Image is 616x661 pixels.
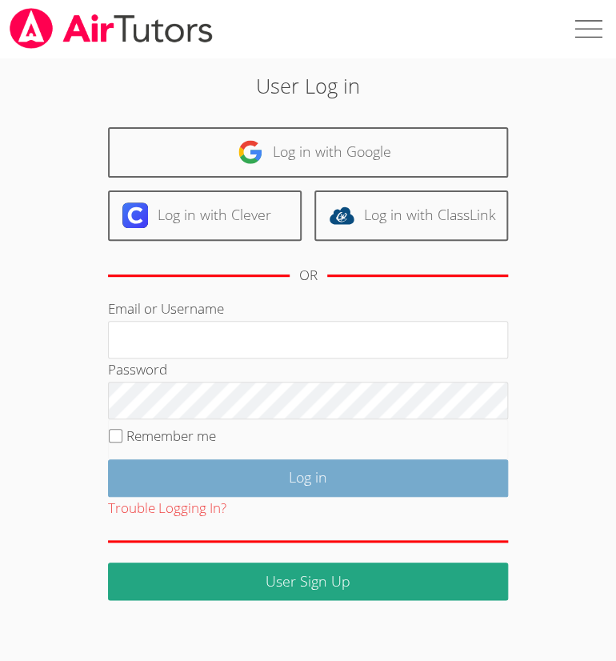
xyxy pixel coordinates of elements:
[329,202,354,228] img: classlink-logo-d6bb404cc1216ec64c9a2012d9dc4662098be43eaf13dc465df04b49fa7ab582.svg
[8,8,214,49] img: airtutors_banner-c4298cdbf04f3fff15de1276eac7730deb9818008684d7c2e4769d2f7ddbe033.png
[108,127,508,178] a: Log in with Google
[126,427,216,445] label: Remember me
[122,202,148,228] img: clever-logo-6eab21bc6e7a338710f1a6ff85c0baf02591cd810cc4098c63d3a4b26e2feb20.svg
[108,190,302,241] a: Log in with Clever
[299,264,318,287] div: OR
[108,360,167,379] label: Password
[108,497,226,520] button: Trouble Logging In?
[108,563,508,600] a: User Sign Up
[86,70,530,101] h2: User Log in
[108,299,224,318] label: Email or Username
[238,139,263,165] img: google-logo-50288ca7cdecda66e5e0955fdab243c47b7ad437acaf1139b6f446037453330a.svg
[108,459,508,497] input: Log in
[314,190,508,241] a: Log in with ClassLink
